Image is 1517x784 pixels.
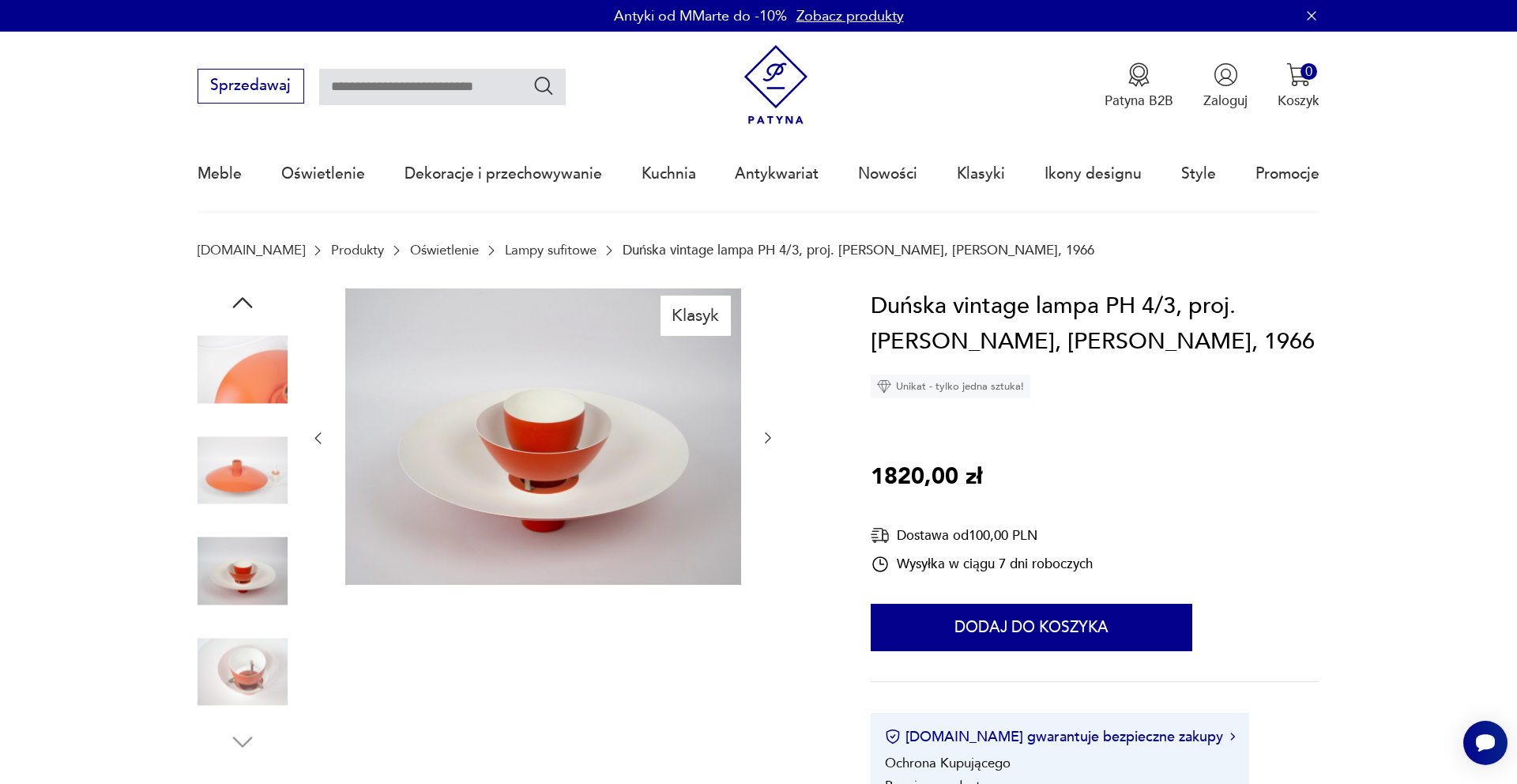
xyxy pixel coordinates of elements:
p: Antyki od MMarte do -10% [614,6,787,26]
img: Zdjęcie produktu Duńska vintage lampa PH 4/3, proj. Poul Henningsen, Louis Poulsen, 1966 [198,526,288,616]
a: Zobacz produkty [796,6,904,26]
a: Dekoracje i przechowywanie [405,138,602,210]
button: Dodaj do koszyka [871,604,1192,651]
img: Ikona dostawy [871,526,890,545]
button: Szukaj [533,74,555,97]
a: Lampy sufitowe [505,243,597,258]
img: Patyna - sklep z meblami i dekoracjami vintage [736,45,816,125]
p: 1820,00 zł [871,459,982,496]
a: Ikona medaluPatyna B2B [1105,62,1173,110]
img: Ikona strzałki w prawo [1230,733,1235,741]
a: Nowości [858,138,917,210]
li: Ochrona Kupującego [885,754,1011,772]
p: Koszyk [1278,92,1319,110]
button: Patyna B2B [1105,62,1173,110]
button: Zaloguj [1203,62,1248,110]
a: Sprzedawaj [198,81,304,93]
div: Unikat - tylko jedna sztuka! [871,375,1030,398]
p: Zaloguj [1203,92,1248,110]
a: Style [1181,138,1216,210]
p: Duńska vintage lampa PH 4/3, proj. [PERSON_NAME], [PERSON_NAME], 1966 [623,243,1094,258]
img: Ikonka użytkownika [1214,62,1238,87]
a: Kuchnia [642,138,696,210]
img: Zdjęcie produktu Duńska vintage lampa PH 4/3, proj. Poul Henningsen, Louis Poulsen, 1966 [198,425,288,515]
div: Wysyłka w ciągu 7 dni roboczych [871,555,1093,574]
button: 0Koszyk [1278,62,1319,110]
img: Ikona certyfikatu [885,729,901,744]
img: Ikona medalu [1127,62,1151,87]
a: Oświetlenie [281,138,365,210]
iframe: Smartsupp widget button [1463,721,1508,765]
button: [DOMAIN_NAME] gwarantuje bezpieczne zakupy [885,727,1235,747]
p: Patyna B2B [1105,92,1173,110]
img: Zdjęcie produktu Duńska vintage lampa PH 4/3, proj. Poul Henningsen, Louis Poulsen, 1966 [345,288,741,586]
button: Sprzedawaj [198,69,304,104]
a: Klasyki [957,138,1005,210]
a: Antykwariat [735,138,819,210]
img: Zdjęcie produktu Duńska vintage lampa PH 4/3, proj. Poul Henningsen, Louis Poulsen, 1966 [198,627,288,717]
a: [DOMAIN_NAME] [198,243,305,258]
img: Ikona diamentu [877,379,891,394]
a: Meble [198,138,242,210]
a: Ikony designu [1045,138,1142,210]
div: Dostawa od 100,00 PLN [871,526,1093,545]
img: Ikona koszyka [1286,62,1311,87]
a: Produkty [331,243,384,258]
a: Oświetlenie [410,243,479,258]
img: Zdjęcie produktu Duńska vintage lampa PH 4/3, proj. Poul Henningsen, Louis Poulsen, 1966 [198,325,288,415]
div: 0 [1301,63,1317,80]
h1: Duńska vintage lampa PH 4/3, proj. [PERSON_NAME], [PERSON_NAME], 1966 [871,288,1319,360]
div: Klasyk [661,296,731,335]
a: Promocje [1255,138,1319,210]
